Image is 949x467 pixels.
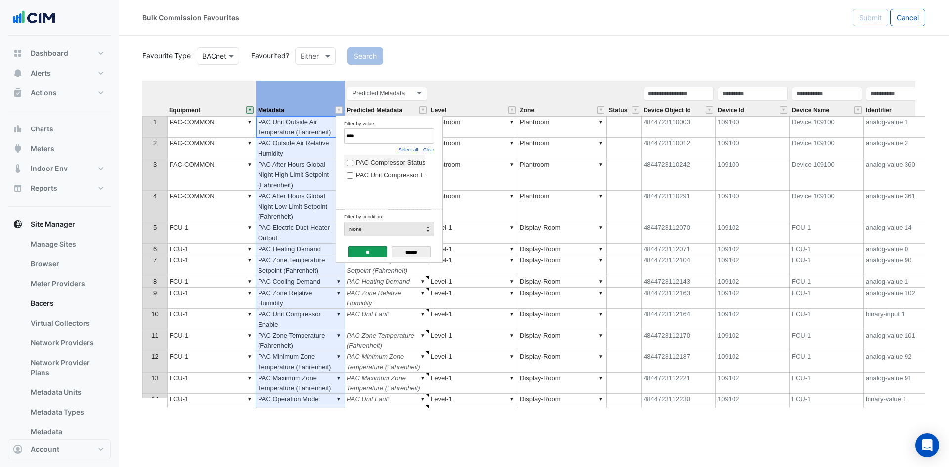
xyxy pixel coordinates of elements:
span: 4 [153,192,157,200]
div: Open Intercom Messenger [915,433,939,457]
span: PAC Unit Compressor Enable [356,171,440,179]
td: FCU-1 [167,276,256,288]
span: 3 [153,161,157,168]
td: analog-value 102 [864,288,938,309]
span: Cancel [897,13,919,22]
td: Device 109100 [790,191,864,222]
td: Display-Room [518,222,607,244]
div: ▼ [246,117,254,127]
button: Charts [8,119,111,139]
button: Dashboard [8,43,111,63]
td: PAC Heating Demand [256,244,345,255]
td: Level-1 [429,373,518,394]
div: ▼ [597,373,604,383]
span: Actions [31,88,57,98]
td: analog-value 101 [864,330,938,351]
td: Display-Room [518,373,607,394]
td: 109102 [716,330,790,351]
span: 1 [153,118,157,126]
td: PAC-COMMON [167,138,256,159]
td: Level-1 [429,394,518,405]
td: Filter by condition: [336,210,442,240]
span: Predicted Metadata [347,107,402,114]
td: FCU-1 [790,309,864,330]
td: PAC Maximum Zone Temperature (Fahrenheit) [256,373,345,394]
td: analog-value 1 [864,116,938,138]
div: Filter by value: [344,118,434,128]
span: Equipment [169,107,200,114]
td: PAC Cooling Setpoint (Fahrenheit) [345,405,429,426]
input: Unchecked [347,160,353,166]
td: Level-1 [429,255,518,276]
td: 4844723112163 [642,288,716,309]
td: 4844723112070 [642,222,716,244]
td: FCU-1 [167,405,256,426]
td: binary-input 1 [864,309,938,330]
td: Level-1 [429,309,518,330]
span: Level [431,107,446,114]
td: FCU-1 [790,244,864,255]
span: 12 [151,353,158,360]
td: PAC Cooling Setpoint (Fahrenheit) [256,405,345,426]
td: 4844723110242 [642,159,716,191]
span: 10 [151,310,158,318]
div: ▼ [246,405,254,416]
td: FCU-1 [790,255,864,276]
td: 109102 [716,394,790,405]
div: ▼ [246,351,254,362]
div: ▼ [597,244,604,254]
td: Filter by value: [336,116,442,210]
span: 13 [151,374,158,382]
td: 4844723112170 [642,330,716,351]
td: Display-Room [518,255,607,276]
div: ▼ [597,405,604,416]
td: Plantroom [429,116,518,138]
td: Plantroom [518,191,607,222]
td: 109102 [716,222,790,244]
td: Display-Room [518,330,607,351]
a: Virtual Collectors [23,313,111,333]
td: 4844723110003 [642,116,716,138]
div: ▼ [508,222,516,233]
div: ▼ [508,405,516,416]
td: Device 109100 [790,116,864,138]
div: ▼ [597,330,604,340]
div: ▼ [597,138,604,148]
button: Meters [8,139,111,159]
a: Manage Sites [23,234,111,254]
td: PAC-COMMON [167,116,256,138]
a: Network Provider Plans [23,353,111,382]
app-icon: Meters [13,144,23,154]
span: Device Name [792,107,829,114]
td: PAC Zone Temperature Setpoint (Fahrenheit) [345,255,429,276]
td: Level-1 [429,276,518,288]
td: 109100 [716,191,790,222]
span: Indoor Env [31,164,68,173]
div: ▼ [597,222,604,233]
div: ▼ [246,373,254,383]
td: Plantroom [518,138,607,159]
div: ▼ [508,309,516,319]
input: Unchecked [347,172,353,179]
div: ▼ [597,191,604,201]
span: 5 [153,224,157,231]
td: Level-1 [429,222,518,244]
td: PAC Unit Compressor Enable [256,309,345,330]
span: Zone [520,107,534,114]
td: FCU-1 [167,244,256,255]
div: ▼ [246,276,254,287]
td: Plantroom [429,191,518,222]
td: analog-value 2 [864,138,938,159]
div: Bulk Commission Favourites [142,12,239,23]
div: ▼ [246,244,254,254]
td: Level-1 [429,244,518,255]
td: 109102 [716,255,790,276]
span: Site Manager [31,219,75,229]
div: ▼ [597,351,604,362]
label: Favourite Type [136,50,191,61]
div: ▼ [419,288,427,298]
td: Device 109100 [790,138,864,159]
td: 4844723112104 [642,255,716,276]
span: 6 [153,245,157,253]
div: ▼ [508,351,516,362]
